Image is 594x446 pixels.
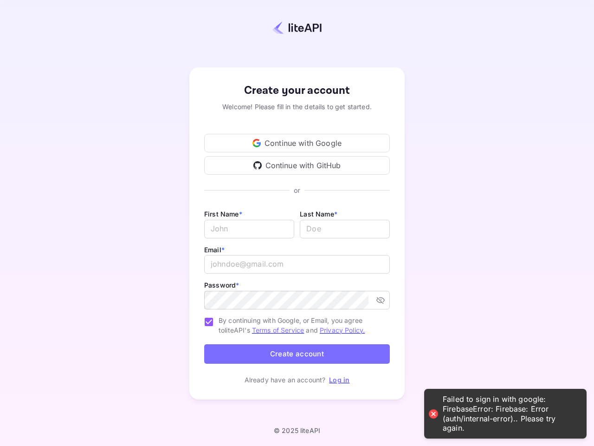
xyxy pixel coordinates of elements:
[204,344,390,364] button: Create account
[204,220,294,238] input: John
[329,376,349,384] a: Log in
[204,210,242,218] label: First Name
[204,134,390,152] div: Continue with Google
[443,394,577,433] div: Failed to sign in with google: FirebaseError: Firebase: Error (auth/internal-error).. Please try ...
[204,102,390,111] div: Welcome! Please fill in the details to get started.
[274,426,320,434] p: © 2025 liteAPI
[300,220,390,238] input: Doe
[204,156,390,175] div: Continue with GitHub
[204,255,390,274] input: johndoe@gmail.com
[320,326,365,334] a: Privacy Policy.
[372,292,389,308] button: toggle password visibility
[300,210,337,218] label: Last Name
[272,21,322,34] img: liteapi
[252,326,304,334] a: Terms of Service
[245,375,326,385] p: Already have an account?
[204,281,239,289] label: Password
[204,246,225,254] label: Email
[219,315,382,335] span: By continuing with Google, or Email, you agree to liteAPI's and
[204,82,390,99] div: Create your account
